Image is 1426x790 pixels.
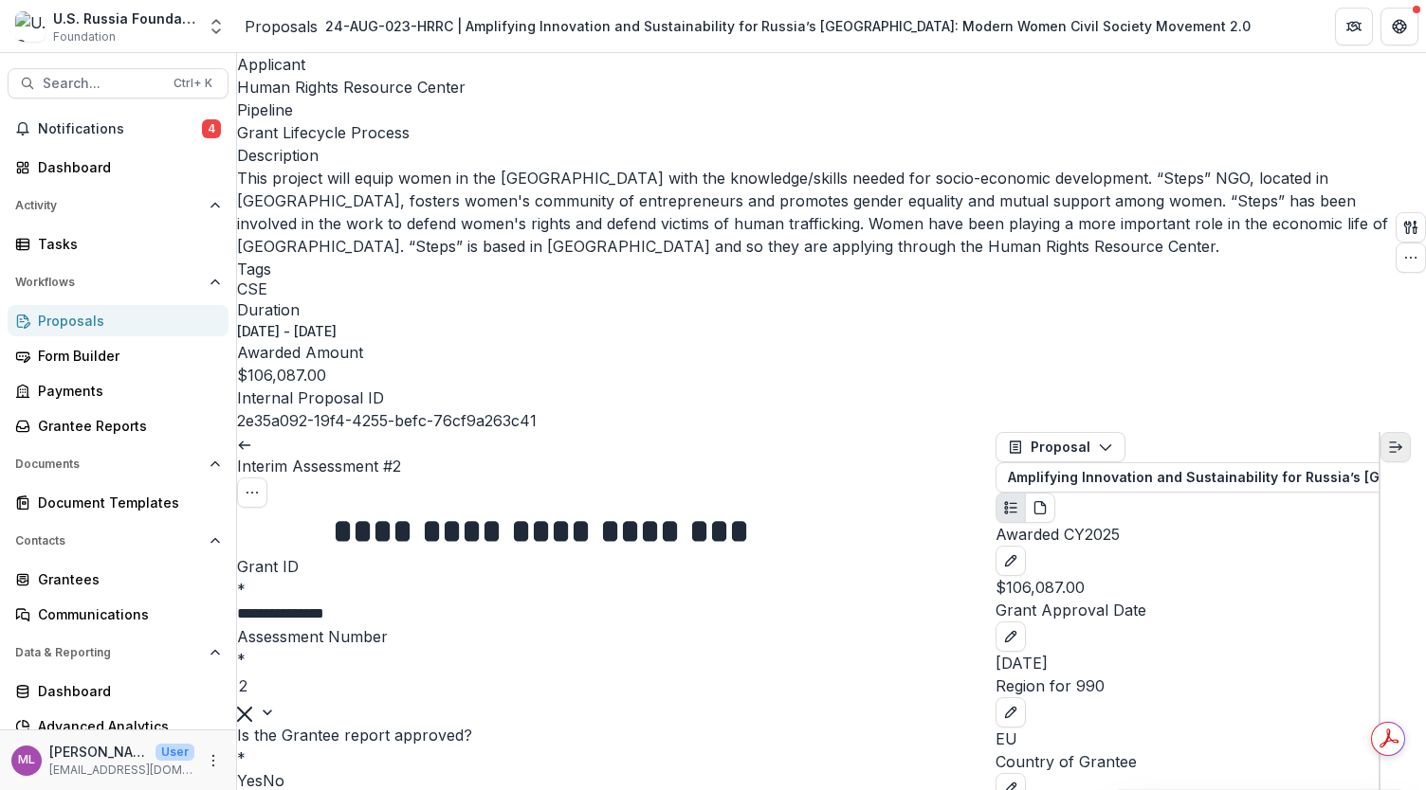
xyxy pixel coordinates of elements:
[38,311,213,331] div: Proposals
[38,493,213,512] div: Document Templates
[237,771,263,790] span: Yes
[15,199,202,212] span: Activity
[237,78,466,97] a: Human Rights Resource Center
[8,410,229,441] a: Grantee Reports
[237,455,996,477] h3: Interim Assessment #2
[8,526,229,556] button: Open Contacts
[53,28,116,45] span: Foundation
[18,754,35,766] div: Maria Lvova
[203,8,229,45] button: Open entity switcher
[8,228,229,260] a: Tasks
[170,73,216,94] div: Ctrl + K
[237,258,1388,280] p: Tags
[237,298,1388,321] p: Duration
[8,190,229,221] button: Open Activity
[325,16,1251,36] div: 24-AUG-023-HRRC | Amplifying Innovation and Sustainability for Russia’s [GEOGRAPHIC_DATA]: Modern...
[8,564,229,595] a: Grantees
[1380,432,1411,462] button: Expand right
[15,11,46,42] img: U.S. Russia Foundation
[237,167,1388,258] p: This project will equip women in the [GEOGRAPHIC_DATA] with the knowledge/skills needed for socio...
[996,674,1379,697] p: Region for 990
[1025,493,1055,523] button: PDF view
[996,621,1026,652] button: edit
[237,121,410,144] p: Grant Lifecycle Process
[996,697,1026,727] button: edit
[8,68,229,99] button: Search...
[996,523,1379,546] p: Awarded CY2025
[237,341,1388,364] p: Awarded Amount
[202,749,225,772] button: More
[38,716,213,736] div: Advanced Analytics
[53,9,195,28] div: U.S. Russia Foundation
[38,381,213,401] div: Payments
[15,646,202,659] span: Data & Reporting
[263,771,284,790] span: No
[237,701,252,724] div: Clear selected options
[8,305,229,336] a: Proposals
[237,364,326,386] p: $106,087.00
[38,681,213,701] div: Dashboard
[1335,8,1373,45] button: Partners
[996,652,1379,674] p: [DATE]
[8,710,229,742] a: Advanced Analytics
[996,599,1379,621] p: Grant Approval Date
[15,458,202,471] span: Documents
[8,340,229,371] a: Form Builder
[996,432,1125,462] button: Proposal
[996,493,1026,523] button: Plaintext view
[49,762,194,779] p: [EMAIL_ADDRESS][DOMAIN_NAME]
[237,321,337,341] p: [DATE] - [DATE]
[155,744,194,761] p: User
[8,375,229,406] a: Payments
[245,15,318,38] a: Proposals
[996,750,1379,773] p: Country of Grantee
[8,487,229,518] a: Document Templates
[202,119,221,138] span: 4
[237,625,996,648] p: Assessment Number
[237,386,1388,409] p: Internal Proposal ID
[1380,8,1418,45] button: Get Help
[237,53,1388,76] p: Applicant
[38,121,202,137] span: Notifications
[237,99,1388,121] p: Pipeline
[38,416,213,436] div: Grantee Reports
[237,477,267,508] button: Options
[245,12,1258,40] nav: breadcrumb
[237,555,996,578] p: Grant ID
[38,157,213,177] div: Dashboard
[38,569,213,589] div: Grantees
[237,409,537,432] p: 2e35a092-19f4-4255-befc-76cf9a263c41
[8,599,229,630] a: Communications
[38,346,213,366] div: Form Builder
[8,637,229,668] button: Open Data & Reporting
[996,546,1026,576] button: edit
[237,144,1388,167] p: Description
[8,675,229,707] a: Dashboard
[38,234,213,254] div: Tasks
[8,114,229,144] button: Notifications4
[43,76,162,92] span: Search...
[8,449,229,479] button: Open Documents
[15,276,202,289] span: Workflows
[49,742,148,762] p: [PERSON_NAME]
[237,280,267,298] span: CSE
[15,534,202,548] span: Contacts
[8,152,229,183] a: Dashboard
[996,576,1379,599] p: $106,087.00
[996,727,1379,750] p: EU
[237,724,996,746] p: Is the Grantee report approved?
[8,267,229,297] button: Open Workflows
[38,604,213,624] div: Communications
